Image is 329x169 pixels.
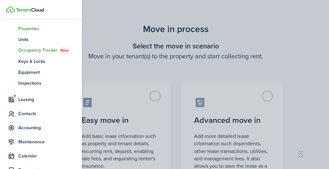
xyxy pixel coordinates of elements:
span: Accounting [18,124,78,131]
span: Maintenance [18,139,78,145]
span: Keys & Locks [18,58,78,65]
span: Occupancy Tracker [18,47,78,54]
span: New [60,47,68,53]
a: Properties [4,23,78,34]
img: TenantCloud [6,6,15,13]
a: Units [4,34,78,45]
img: TenantCloud [16,8,44,12]
span: Properties [18,25,78,32]
a: Keys & Locks [4,56,78,67]
span: Units [18,36,78,43]
span: Calendar [18,153,78,159]
iframe: Chat Widget [297,138,329,169]
span: Inspections [18,80,78,87]
span: Contacts [18,110,78,117]
a: Occupancy TrackerNew [4,45,78,56]
span: Equipment [18,69,78,76]
span: Leasing [18,96,78,103]
div: Drag [299,145,303,164]
a: Equipment [4,67,78,78]
a: Inspections [4,78,78,89]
